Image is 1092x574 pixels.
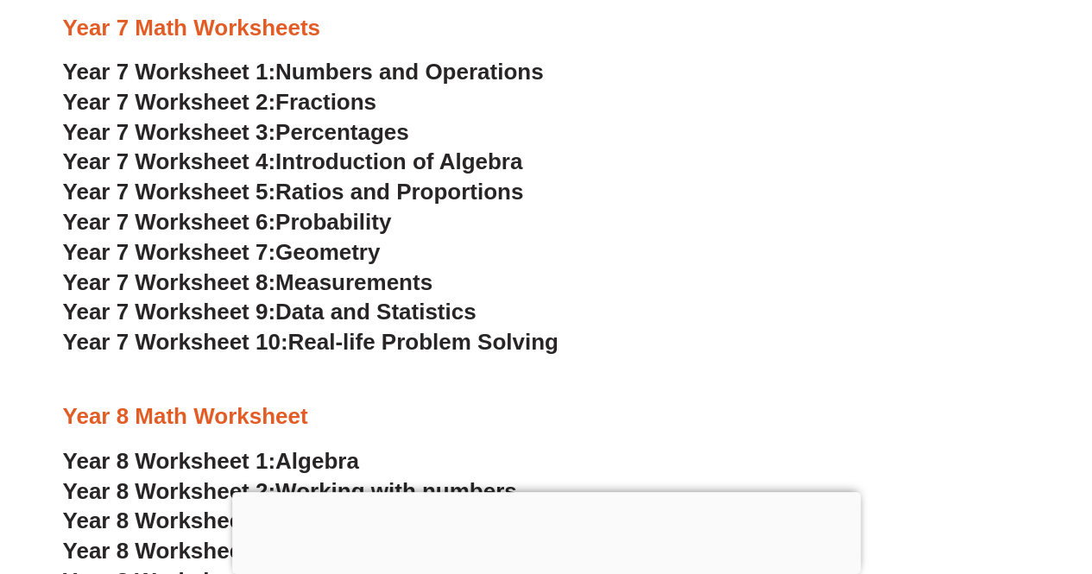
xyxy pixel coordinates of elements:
[63,119,409,145] a: Year 7 Worksheet 3:Percentages
[63,447,359,473] a: Year 8 Worksheet 1:Algebra
[63,89,276,115] span: Year 7 Worksheet 2:
[63,537,392,563] a: Year 8 Worksheet 4:Probability
[63,89,376,115] a: Year 7 Worksheet 2:Fractions
[63,179,524,205] a: Year 7 Worksheet 5:Ratios and Proportions
[63,239,381,265] a: Year 7 Worksheet 7:Geometry
[63,59,544,85] a: Year 7 Worksheet 1:Numbers and Operations
[275,89,376,115] span: Fractions
[63,299,477,325] a: Year 7 Worksheet 9:Data and Statistics
[275,119,409,145] span: Percentages
[63,507,577,533] a: Year 8 Worksheet 3:[PERSON_NAME]'s theorem
[275,148,522,174] span: Introduction of Algebra
[805,379,1092,574] iframe: Chat Widget
[275,179,523,205] span: Ratios and Proportions
[63,477,517,503] a: Year 8 Worksheet 2:Working with numbers
[275,299,477,325] span: Data and Statistics
[63,299,276,325] span: Year 7 Worksheet 9:
[275,59,543,85] span: Numbers and Operations
[63,447,276,473] span: Year 8 Worksheet 1:
[63,537,276,563] span: Year 8 Worksheet 4:
[63,477,276,503] span: Year 8 Worksheet 2:
[275,477,517,503] span: Working with numbers
[63,402,1030,432] h3: Year 8 Math Worksheet
[275,447,359,473] span: Algebra
[63,148,276,174] span: Year 7 Worksheet 4:
[63,507,276,533] span: Year 8 Worksheet 3:
[63,209,276,235] span: Year 7 Worksheet 6:
[63,59,276,85] span: Year 7 Worksheet 1:
[63,209,392,235] a: Year 7 Worksheet 6:Probability
[287,329,558,355] span: Real-life Problem Solving
[275,209,391,235] span: Probability
[63,239,276,265] span: Year 7 Worksheet 7:
[63,269,276,295] span: Year 7 Worksheet 8:
[63,179,276,205] span: Year 7 Worksheet 5:
[63,14,1030,43] h3: Year 7 Math Worksheets
[63,329,559,355] a: Year 7 Worksheet 10:Real-life Problem Solving
[63,119,276,145] span: Year 7 Worksheet 3:
[275,269,432,295] span: Measurements
[63,148,523,174] a: Year 7 Worksheet 4:Introduction of Algebra
[232,492,861,570] iframe: Advertisement
[275,239,380,265] span: Geometry
[63,329,288,355] span: Year 7 Worksheet 10:
[63,269,432,295] a: Year 7 Worksheet 8:Measurements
